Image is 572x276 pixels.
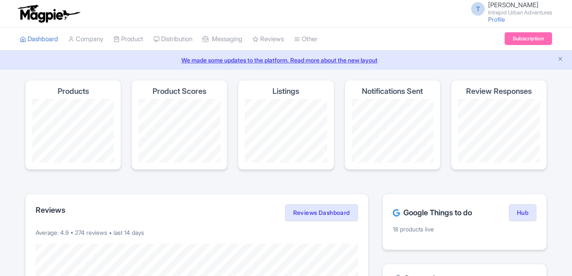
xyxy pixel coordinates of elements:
[285,204,358,221] a: Reviews Dashboard
[466,87,532,96] h4: Review Responses
[58,87,89,96] h4: Products
[114,28,143,51] a: Product
[153,28,192,51] a: Distribution
[466,2,552,15] a: T [PERSON_NAME] Intrepid Urban Adventures
[488,10,552,15] small: Intrepid Urban Adventures
[362,87,423,96] h4: Notifications Sent
[471,2,485,16] span: T
[68,28,103,51] a: Company
[557,55,564,65] button: Close announcement
[153,87,206,96] h4: Product Scores
[488,1,539,9] span: [PERSON_NAME]
[253,28,284,51] a: Reviews
[5,56,567,65] a: We made some updates to the platform. Read more about the new layout
[505,32,552,45] a: Subscription
[36,206,65,214] h2: Reviews
[203,28,242,51] a: Messaging
[16,4,81,23] img: logo-ab69f6fb50320c5b225c76a69d11143b.png
[393,208,472,217] h2: Google Things to do
[20,28,58,51] a: Dashboard
[294,28,317,51] a: Other
[509,204,536,221] a: Hub
[272,87,299,96] h4: Listings
[488,16,505,23] a: Profile
[36,228,358,237] p: Average: 4.9 • 274 reviews • last 14 days
[393,225,536,234] p: 18 products live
